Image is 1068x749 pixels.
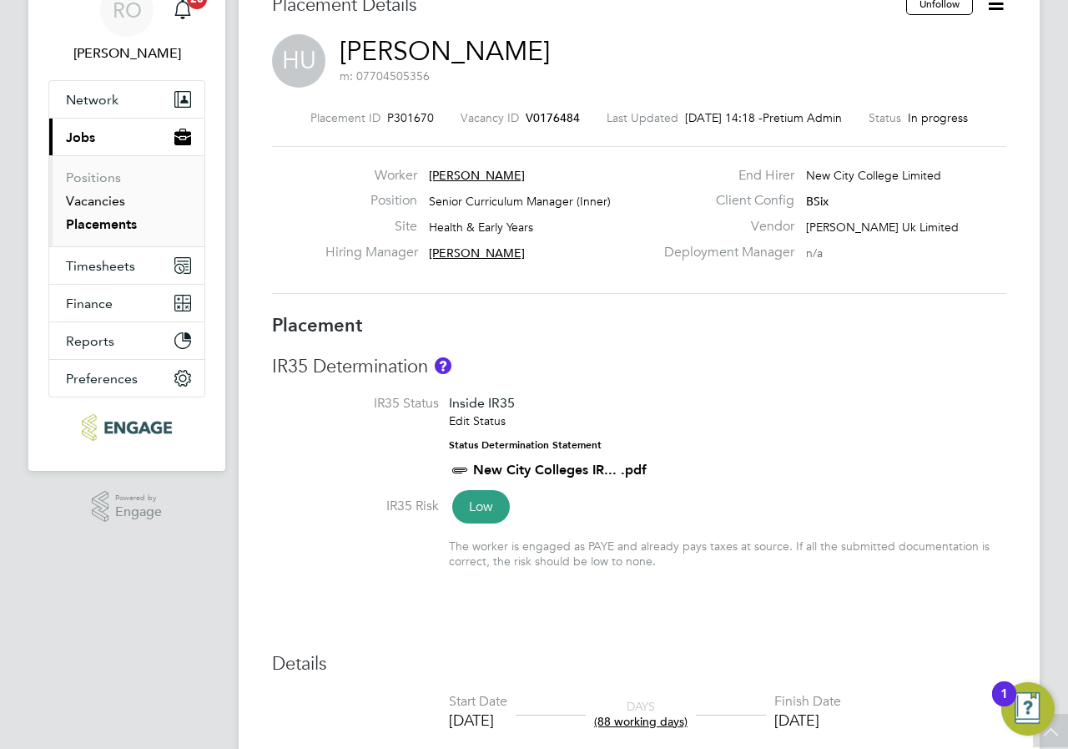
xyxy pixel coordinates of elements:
[806,168,941,183] span: New City College Limited
[449,539,1006,569] div: The worker is engaged as PAYE and already pays taxes at source. If all the submitted documentatio...
[607,110,678,125] label: Last Updated
[806,194,829,209] span: BSix
[774,693,841,711] div: Finish Date
[49,81,204,118] button: Network
[449,693,507,711] div: Start Date
[429,245,525,261] span: [PERSON_NAME]
[461,110,519,125] label: Vacancy ID
[594,714,688,729] span: (88 working days)
[49,285,204,321] button: Finance
[806,220,959,235] span: [PERSON_NAME] Uk Limited
[340,35,550,68] a: [PERSON_NAME]
[869,110,901,125] label: Status
[685,110,763,125] span: [DATE] 14:18 -
[586,699,696,729] div: DAYS
[49,360,204,397] button: Preferences
[526,110,580,125] span: V0176484
[92,491,163,523] a: Powered byEngage
[1000,694,1008,716] div: 1
[325,244,417,261] label: Hiring Manager
[82,414,171,441] img: ncclondon-logo-retina.png
[340,68,430,84] span: m: 07704505356
[435,357,451,374] button: About IR35
[325,218,417,235] label: Site
[49,155,204,246] div: Jobs
[66,333,114,349] span: Reports
[449,439,602,451] strong: Status Determination Statement
[272,652,1006,676] h3: Details
[272,34,325,88] span: HU
[49,119,204,155] button: Jobs
[449,395,515,411] span: Inside IR35
[115,505,162,519] span: Engage
[763,110,842,125] span: Pretium Admin
[66,371,138,387] span: Preferences
[449,711,507,730] div: [DATE]
[429,194,611,209] span: Senior Curriculum Manager (Inner)
[49,247,204,284] button: Timesheets
[473,462,647,478] a: New City Colleges IR... .pdf
[325,167,417,185] label: Worker
[654,218,794,235] label: Vendor
[387,110,434,125] span: P301670
[272,314,363,337] b: Placement
[66,92,118,108] span: Network
[66,193,125,209] a: Vacancies
[654,192,794,210] label: Client Config
[429,168,525,183] span: [PERSON_NAME]
[654,167,794,185] label: End Hirer
[806,245,823,261] span: n/a
[48,414,205,441] a: Go to home page
[774,711,841,730] div: [DATE]
[429,220,533,235] span: Health & Early Years
[66,170,121,185] a: Positions
[310,110,380,125] label: Placement ID
[49,322,204,359] button: Reports
[1001,682,1055,736] button: Open Resource Center, 1 new notification
[325,192,417,210] label: Position
[66,296,113,311] span: Finance
[908,110,968,125] span: In progress
[452,490,510,524] span: Low
[48,43,205,63] span: Roslyn O'Garro
[66,129,95,145] span: Jobs
[272,355,1006,379] h3: IR35 Determination
[272,395,439,412] label: IR35 Status
[66,258,135,274] span: Timesheets
[115,491,162,505] span: Powered by
[66,216,137,232] a: Placements
[272,498,439,515] label: IR35 Risk
[449,413,506,428] a: Edit Status
[654,244,794,261] label: Deployment Manager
